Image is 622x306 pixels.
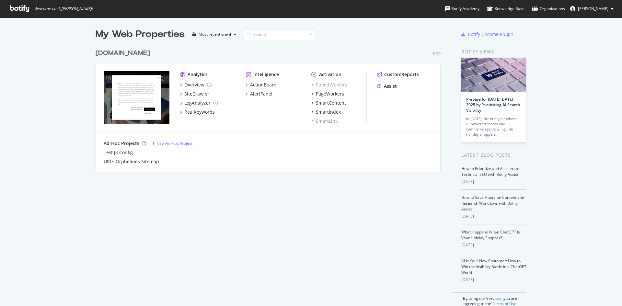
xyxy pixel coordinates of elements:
[316,100,346,106] div: SmartContent
[96,49,150,58] div: [DOMAIN_NAME]
[461,152,526,159] div: Latest Blog Posts
[246,82,277,88] a: ActionBoard
[461,58,526,92] img: Prepare for Black Friday 2025 by Prioritizing AI Search Visibility
[156,141,192,146] div: New Ad-Hoc Project
[104,158,159,165] a: URLs Orphelines Sitemap
[311,91,344,97] a: PageWorkers
[565,4,619,14] button: [PERSON_NAME]
[433,51,441,56] div: Pro
[487,6,524,12] div: Knowledge Base
[96,41,446,172] div: grid
[199,32,231,36] div: Most recent crawl
[461,195,524,212] a: How to Save Hours on Content and Research Workflows with Botify Assist
[184,82,204,88] div: Overview
[461,179,526,185] div: [DATE]
[34,6,93,11] span: Welcome back, [PERSON_NAME] !
[246,91,272,97] a: AlertPanel
[96,28,185,41] div: My Web Properties
[461,48,526,55] div: Botify news
[377,83,397,89] a: Assist
[311,82,347,88] a: SpeedWorkers
[104,140,139,147] div: Ad-Hoc Projects
[466,116,521,137] div: In [DATE], the first year where AI-powered search and commerce agents will guide holiday shoppers…
[104,149,133,156] a: Test JS Config
[316,109,341,115] div: SmartIndex
[461,229,520,241] a: What Happens When ChatGPT Is Your Holiday Shopper?
[184,100,211,106] div: LogAnalyzer
[468,31,513,38] div: Botify Chrome Plugin
[311,109,341,115] a: SmartIndex
[311,100,346,106] a: SmartContent
[578,6,608,11] span: Zineb Seffar
[104,71,169,124] img: st-dupont.com
[96,49,153,58] a: [DOMAIN_NAME]
[184,109,215,115] div: RealKeywords
[316,91,344,97] div: PageWorkers
[461,213,526,219] div: [DATE]
[319,71,341,78] div: Activation
[384,83,397,89] div: Assist
[180,91,209,97] a: SiteCrawler
[532,6,565,12] div: Organizations
[152,141,192,146] a: New Ad-Hoc Project
[188,71,208,78] div: Analytics
[180,82,212,88] a: Overview
[461,166,519,177] a: How to Prioritize and Accelerate Technical SEO with Botify Assist
[377,71,419,78] a: CustomReports
[466,96,520,113] a: Prepare for [DATE][DATE] 2025 by Prioritizing AI Search Visibility
[311,118,338,124] a: SmartLink
[461,258,526,275] a: AI Is Your New Customer: How to Win the Visibility Battle in a ChatGPT World
[244,29,315,40] input: Search
[180,100,218,106] a: LogAnalyzer
[461,31,513,38] a: Botify Chrome Plugin
[184,91,209,97] div: SiteCrawler
[461,277,526,283] div: [DATE]
[384,71,419,78] div: CustomReports
[250,82,277,88] div: ActionBoard
[180,109,215,115] a: RealKeywords
[445,6,479,12] div: Botify Academy
[250,91,272,97] div: AlertPanel
[461,242,526,248] div: [DATE]
[253,71,279,78] div: Intelligence
[190,29,239,40] button: Most recent crawl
